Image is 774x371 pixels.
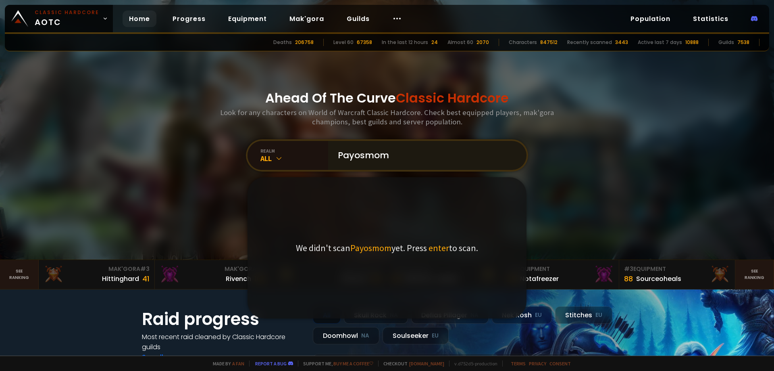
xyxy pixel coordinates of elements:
small: Classic Hardcore [35,9,99,16]
a: Seeranking [735,260,774,289]
div: realm [260,148,328,154]
a: Home [123,10,156,27]
span: # 3 [624,265,633,273]
span: Checkout [378,361,444,367]
div: Mak'Gora [160,265,266,273]
div: 2070 [476,39,489,46]
h3: Look for any characters on World of Warcraft Classic Hardcore. Check best equipped players, mak'g... [217,108,557,126]
a: Report a bug [255,361,287,367]
div: Deaths [273,39,292,46]
a: Population [624,10,677,27]
span: v. d752d5 - production [449,361,497,367]
div: Hittinghard [102,274,139,284]
a: Terms [511,361,526,367]
div: 10888 [685,39,699,46]
div: Almost 60 [447,39,473,46]
span: Payosmom [350,242,391,254]
div: Equipment [508,265,614,273]
div: Nek'Rosh [492,306,552,324]
div: Level 60 [333,39,354,46]
a: a fan [232,361,244,367]
a: #3Equipment88Sourceoheals [619,260,735,289]
div: 7538 [737,39,749,46]
a: Classic HardcoreAOTC [5,5,113,32]
div: Rivench [226,274,251,284]
h1: Ahead Of The Curve [265,88,509,108]
a: Guilds [340,10,376,27]
div: Sourceoheals [636,274,681,284]
div: Recently scanned [567,39,612,46]
div: In the last 12 hours [382,39,428,46]
div: Soulseeker [383,327,449,344]
a: #2Equipment88Notafreezer [503,260,619,289]
div: 206758 [295,39,314,46]
div: 88 [624,273,633,284]
input: Search a character... [333,141,517,170]
div: 847512 [540,39,558,46]
div: 24 [431,39,438,46]
a: Consent [549,361,571,367]
div: Stitches [555,306,612,324]
a: See all progress [142,352,194,362]
a: Equipment [222,10,273,27]
span: # 3 [140,265,150,273]
a: Mak'gora [283,10,331,27]
div: Doomhowl [313,327,379,344]
div: 3443 [615,39,628,46]
span: AOTC [35,9,99,28]
div: Mak'Gora [44,265,150,273]
span: Classic Hardcore [396,89,509,107]
div: 41 [142,273,150,284]
a: [DOMAIN_NAME] [409,361,444,367]
h1: Raid progress [142,306,303,332]
div: Guilds [718,39,734,46]
a: Progress [166,10,212,27]
small: NA [361,332,369,340]
p: We didn't scan yet. Press to scan. [296,242,478,254]
a: Mak'Gora#2Rivench100 [155,260,271,289]
h4: Most recent raid cleaned by Classic Hardcore guilds [142,332,303,352]
small: EU [432,332,439,340]
div: Equipment [624,265,730,273]
a: Mak'Gora#3Hittinghard41 [39,260,155,289]
a: Statistics [687,10,735,27]
div: All [260,154,328,163]
small: EU [535,311,542,319]
div: Notafreezer [520,274,559,284]
div: Active last 7 days [638,39,682,46]
a: Buy me a coffee [333,361,373,367]
div: 67358 [357,39,372,46]
small: EU [595,311,602,319]
span: Made by [208,361,244,367]
a: Privacy [529,361,546,367]
div: Characters [509,39,537,46]
span: Support me, [298,361,373,367]
span: enter [429,242,449,254]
